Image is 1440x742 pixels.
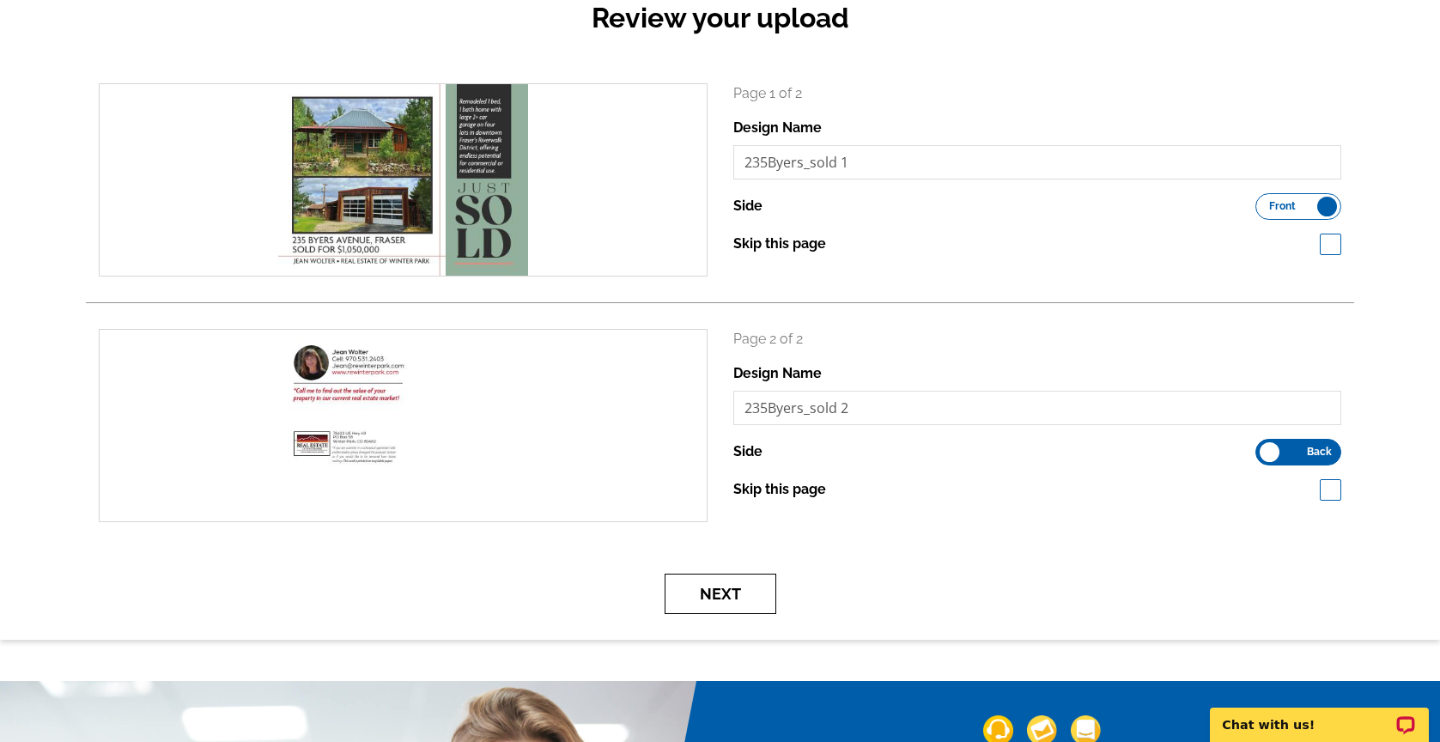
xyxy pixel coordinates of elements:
[733,145,1342,179] input: File Name
[1307,447,1332,456] span: Back
[733,479,826,500] label: Skip this page
[86,2,1354,34] h2: Review your upload
[733,363,822,384] label: Design Name
[733,441,763,462] label: Side
[1269,202,1296,210] span: Front
[733,83,1342,104] p: Page 1 of 2
[733,196,763,216] label: Side
[1199,688,1440,742] iframe: LiveChat chat widget
[733,329,1342,350] p: Page 2 of 2
[665,574,776,614] button: Next
[733,234,826,254] label: Skip this page
[733,118,822,138] label: Design Name
[733,391,1342,425] input: File Name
